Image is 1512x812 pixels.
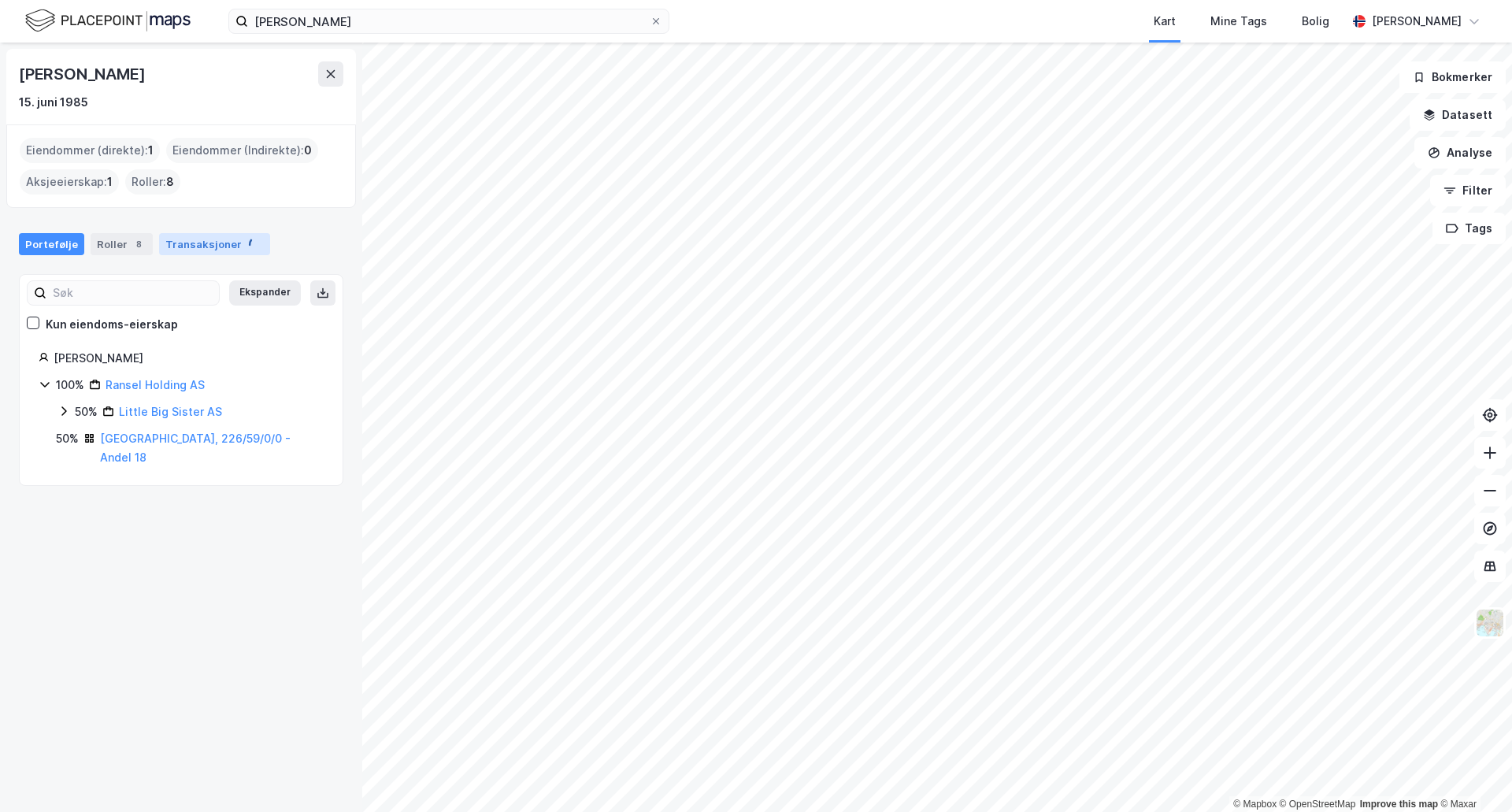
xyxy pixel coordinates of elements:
[166,172,174,191] span: 8
[1430,175,1506,206] button: Filter
[75,402,98,421] div: 50%
[1372,12,1462,31] div: [PERSON_NAME]
[56,376,84,395] div: 100%
[1433,736,1512,812] div: Kontrollprogram for chat
[54,349,324,368] div: [PERSON_NAME]
[229,280,301,306] button: Ekspander
[46,315,178,334] div: Kun eiendoms-eierskap
[304,141,312,160] span: 0
[106,378,205,391] a: Ransel Holding AS
[19,61,148,87] div: [PERSON_NAME]
[1414,137,1506,169] button: Analyse
[1475,608,1505,638] img: Z
[1302,12,1329,31] div: Bolig
[25,7,191,35] img: logo.f888ab2527a4732fd821a326f86c7f29.svg
[1154,12,1176,31] div: Kart
[1410,99,1506,131] button: Datasett
[91,233,153,255] div: Roller
[125,169,180,195] div: Roller :
[46,281,219,305] input: Søk
[1360,799,1438,810] a: Improve this map
[159,233,270,255] div: Transaksjoner
[166,138,318,163] div: Eiendommer (Indirekte) :
[119,405,222,418] a: Little Big Sister AS
[19,93,88,112] div: 15. juni 1985
[56,429,79,448] div: 50%
[1433,736,1512,812] iframe: Chat Widget
[248,236,264,252] img: spinner.a6d8c91a73a9ac5275cf975e30b51cfb.svg
[1233,799,1277,810] a: Mapbox
[1210,12,1267,31] div: Mine Tags
[20,138,160,163] div: Eiendommer (direkte) :
[20,169,119,195] div: Aksjeeierskap :
[1280,799,1356,810] a: OpenStreetMap
[148,141,154,160] span: 1
[100,432,291,464] a: [GEOGRAPHIC_DATA], 226/59/0/0 - Andel 18
[1432,213,1506,244] button: Tags
[19,233,84,255] div: Portefølje
[248,9,650,33] input: Søk på adresse, matrikkel, gårdeiere, leietakere eller personer
[131,236,146,252] div: 8
[1399,61,1506,93] button: Bokmerker
[107,172,113,191] span: 1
